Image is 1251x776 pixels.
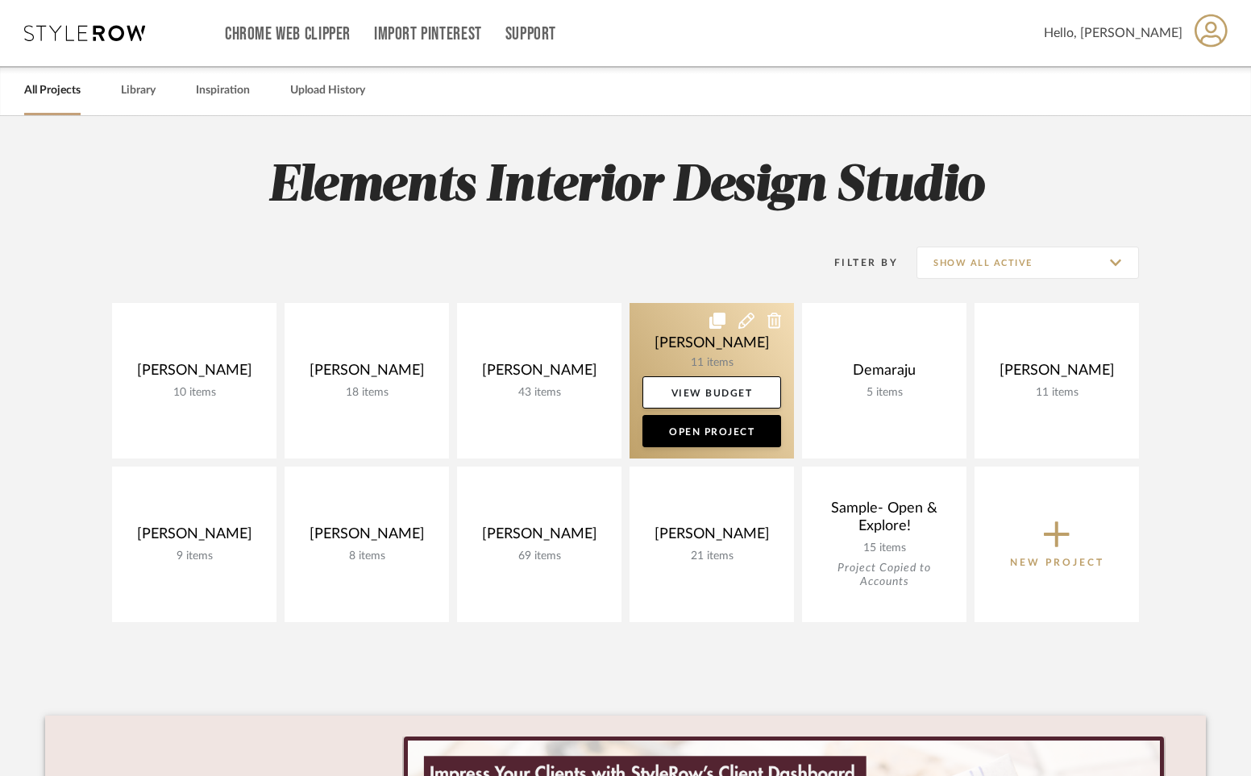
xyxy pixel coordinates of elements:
div: [PERSON_NAME] [297,525,436,550]
div: [PERSON_NAME] [987,362,1126,386]
div: 21 items [642,550,781,563]
div: Filter By [813,255,898,271]
div: 10 items [125,386,264,400]
div: Demaraju [815,362,954,386]
h2: Elements Interior Design Studio [45,156,1206,217]
div: [PERSON_NAME] [125,362,264,386]
div: 5 items [815,386,954,400]
a: Library [121,80,156,102]
a: Upload History [290,80,365,102]
div: Project Copied to Accounts [815,562,954,589]
a: All Projects [24,80,81,102]
a: Open Project [642,415,781,447]
span: Hello, [PERSON_NAME] [1044,23,1182,43]
div: [PERSON_NAME] [125,525,264,550]
div: [PERSON_NAME] [297,362,436,386]
a: Inspiration [196,80,250,102]
div: 15 items [815,542,954,555]
a: View Budget [642,376,781,409]
div: 8 items [297,550,436,563]
div: 11 items [987,386,1126,400]
div: 18 items [297,386,436,400]
p: New Project [1010,554,1104,571]
a: Import Pinterest [374,27,482,41]
a: Support [505,27,556,41]
button: New Project [975,467,1139,622]
div: 43 items [470,386,609,400]
div: [PERSON_NAME] [470,525,609,550]
div: Sample- Open & Explore! [815,500,954,542]
div: 9 items [125,550,264,563]
a: Chrome Web Clipper [225,27,351,41]
div: [PERSON_NAME] [642,525,781,550]
div: [PERSON_NAME] [470,362,609,386]
div: 69 items [470,550,609,563]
